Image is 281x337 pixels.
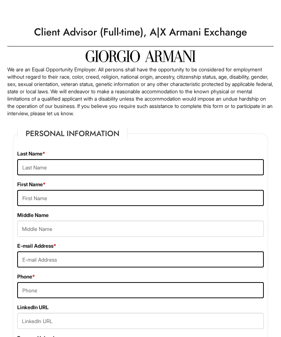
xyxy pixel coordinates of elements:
[17,282,264,298] input: Phone
[17,242,56,250] label: E-mail Address
[17,190,264,206] input: First Name
[7,66,274,117] p: We are an Equal Opportunity Employer. All persons shall have the opportunity to be considered for...
[17,211,49,219] label: Middle Name
[17,251,264,267] input: E-mail Address
[17,150,45,157] label: Last Name
[86,50,195,62] img: Giorgio Armani
[17,273,35,280] label: Phone
[17,159,264,175] input: Last Name
[17,304,49,311] label: LinkedIn URL
[17,128,128,139] legend: Personal Information
[17,313,264,329] input: LinkedIn URL
[4,22,277,42] h1: Client Advisor (Full-time), A|X Armani Exchange
[17,181,46,188] label: First Name
[17,221,264,237] input: Middle Name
